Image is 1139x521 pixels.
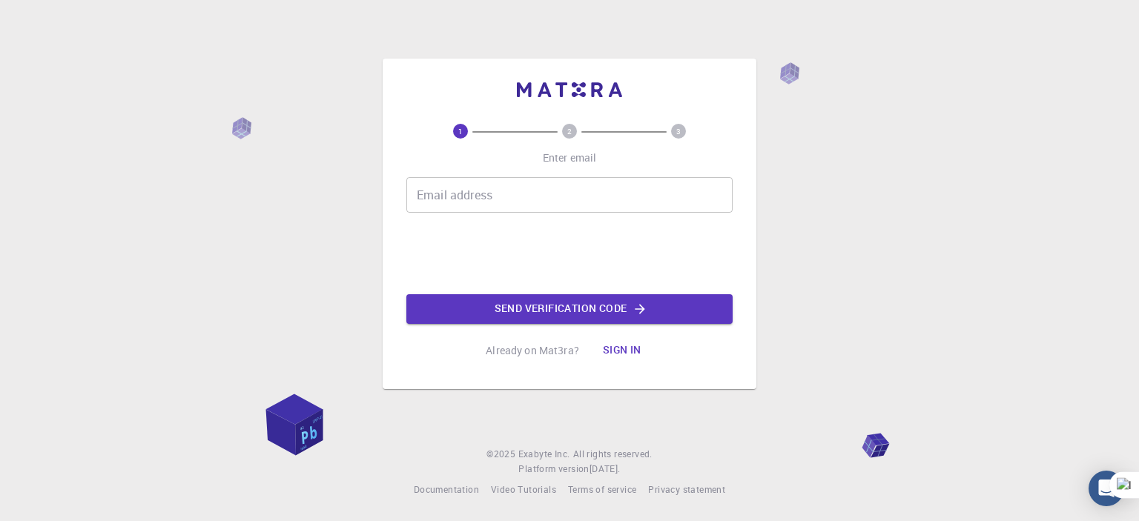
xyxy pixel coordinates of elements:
a: Terms of service [568,482,636,497]
a: Video Tutorials [491,482,556,497]
span: Platform version [518,462,589,477]
iframe: reCAPTCHA [457,225,682,282]
div: Open Intercom Messenger [1089,471,1124,506]
span: Exabyte Inc. [518,448,570,459]
a: [DATE]. [590,462,621,477]
p: Already on Mat3ra? [486,343,579,358]
a: Documentation [414,482,479,497]
text: 3 [676,126,681,136]
span: Terms of service [568,483,636,495]
text: 2 [567,126,572,136]
text: 1 [458,126,463,136]
button: Sign in [591,336,653,365]
a: Privacy statement [648,482,725,497]
span: [DATE] . [590,462,621,474]
button: Send verification code [406,294,733,324]
span: Privacy statement [648,483,725,495]
span: © 2025 [486,447,518,462]
span: Documentation [414,483,479,495]
a: Exabyte Inc. [518,447,570,462]
p: Enter email [543,150,597,165]
span: Video Tutorials [491,483,556,495]
span: All rights reserved. [573,447,653,462]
